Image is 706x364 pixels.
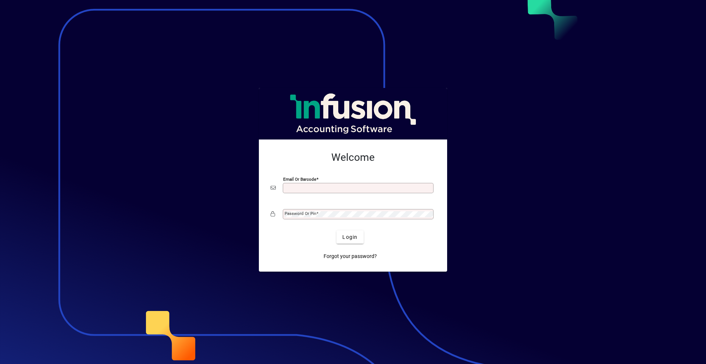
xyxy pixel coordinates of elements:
[324,252,377,260] span: Forgot your password?
[285,211,316,216] mat-label: Password or Pin
[283,177,316,182] mat-label: Email or Barcode
[336,230,363,244] button: Login
[321,250,380,263] a: Forgot your password?
[342,233,357,241] span: Login
[271,151,435,164] h2: Welcome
